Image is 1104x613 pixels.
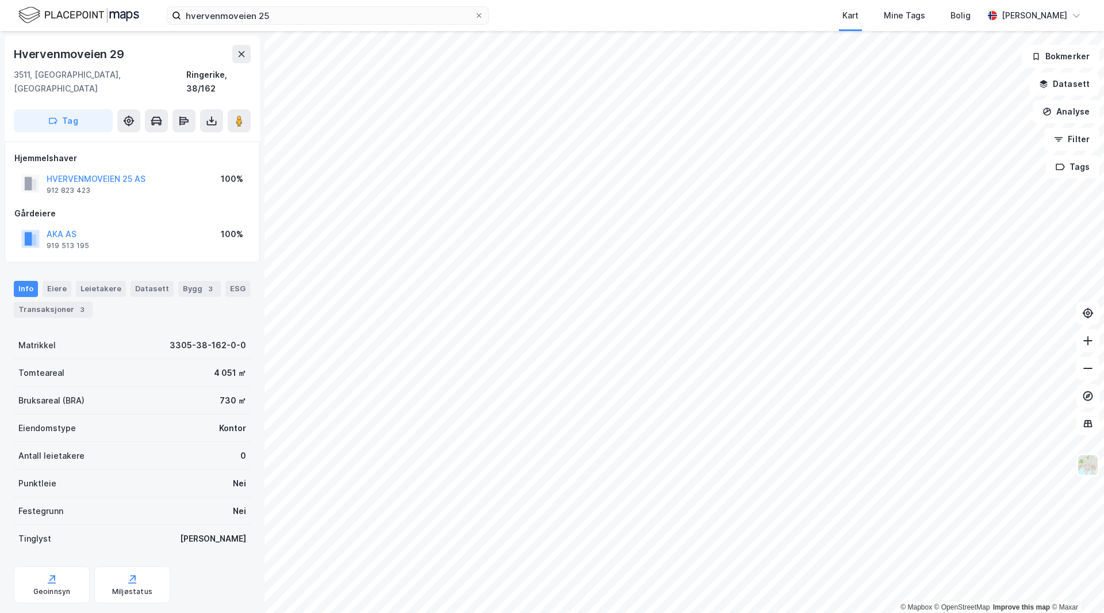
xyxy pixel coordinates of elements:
[233,477,246,490] div: Nei
[900,603,932,611] a: Mapbox
[225,281,250,297] div: ESG
[14,151,250,165] div: Hjemmelshaver
[14,45,126,63] div: Hvervenmoveien 29
[18,449,85,463] div: Antall leietakere
[1046,558,1104,613] div: Kontrollprogram for chat
[47,186,90,195] div: 912 823 423
[14,207,250,220] div: Gårdeiere
[240,449,246,463] div: 0
[14,109,113,132] button: Tag
[18,5,139,25] img: logo.f888ab2527a4732fd821a326f86c7f29.svg
[131,281,174,297] div: Datasett
[181,7,474,24] input: Søk på adresse, matrikkel, gårdeiere, leietakere eller personer
[934,603,990,611] a: OpenStreetMap
[1022,45,1099,68] button: Bokmerker
[219,421,246,435] div: Kontor
[18,532,51,546] div: Tinglyst
[884,9,925,22] div: Mine Tags
[76,281,126,297] div: Leietakere
[1033,100,1099,123] button: Analyse
[47,241,89,250] div: 919 513 195
[1029,73,1099,96] button: Datasett
[33,587,71,596] div: Geoinnsyn
[170,338,246,352] div: 3305-38-162-0-0
[186,68,251,96] div: Ringerike, 38/162
[76,304,88,315] div: 3
[214,366,246,380] div: 4 051 ㎡
[18,504,63,518] div: Festegrunn
[14,302,93,318] div: Transaksjoner
[1044,128,1099,151] button: Filter
[14,281,38,297] div: Info
[112,587,152,596] div: Miljøstatus
[220,394,246,408] div: 730 ㎡
[178,281,221,297] div: Bygg
[180,532,246,546] div: [PERSON_NAME]
[233,504,246,518] div: Nei
[1002,9,1067,22] div: [PERSON_NAME]
[14,68,186,96] div: 3511, [GEOGRAPHIC_DATA], [GEOGRAPHIC_DATA]
[18,477,56,490] div: Punktleie
[842,9,858,22] div: Kart
[43,281,71,297] div: Eiere
[18,394,85,408] div: Bruksareal (BRA)
[1077,454,1099,476] img: Z
[18,338,56,352] div: Matrikkel
[221,172,243,186] div: 100%
[18,421,76,435] div: Eiendomstype
[18,366,64,380] div: Tomteareal
[221,227,243,241] div: 100%
[1046,558,1104,613] iframe: Chat Widget
[993,603,1050,611] a: Improve this map
[950,9,971,22] div: Bolig
[205,283,216,295] div: 3
[1046,155,1099,178] button: Tags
